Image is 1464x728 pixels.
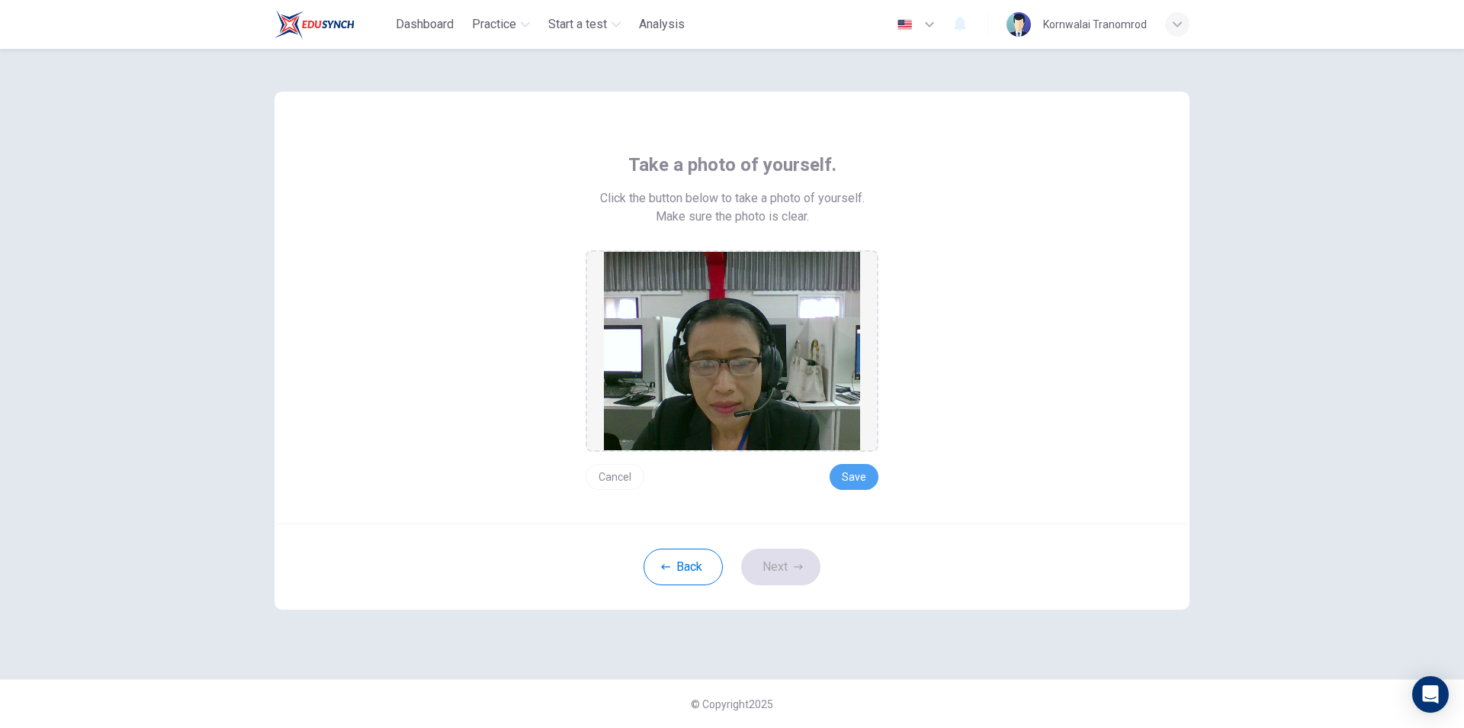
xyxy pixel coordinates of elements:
span: Analysis [639,15,685,34]
span: Make sure the photo is clear. [656,208,809,226]
span: © Copyright 2025 [691,698,773,710]
img: preview screemshot [604,252,860,450]
span: Start a test [548,15,607,34]
span: Click the button below to take a photo of yourself. [600,189,865,208]
img: Profile picture [1006,12,1031,37]
button: Save [830,464,878,490]
span: Dashboard [396,15,454,34]
div: Open Intercom Messenger [1412,676,1449,713]
img: Train Test logo [274,9,355,40]
button: Analysis [633,11,691,38]
span: Practice [472,15,516,34]
button: Back [644,549,723,585]
button: Start a test [542,11,627,38]
button: Dashboard [390,11,460,38]
a: Train Test logo [274,9,390,40]
div: Kornwalai Tranomrod [1043,15,1147,34]
span: Take a photo of yourself. [628,153,836,177]
button: Practice [466,11,536,38]
button: Cancel [586,464,644,490]
img: en [895,19,914,31]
